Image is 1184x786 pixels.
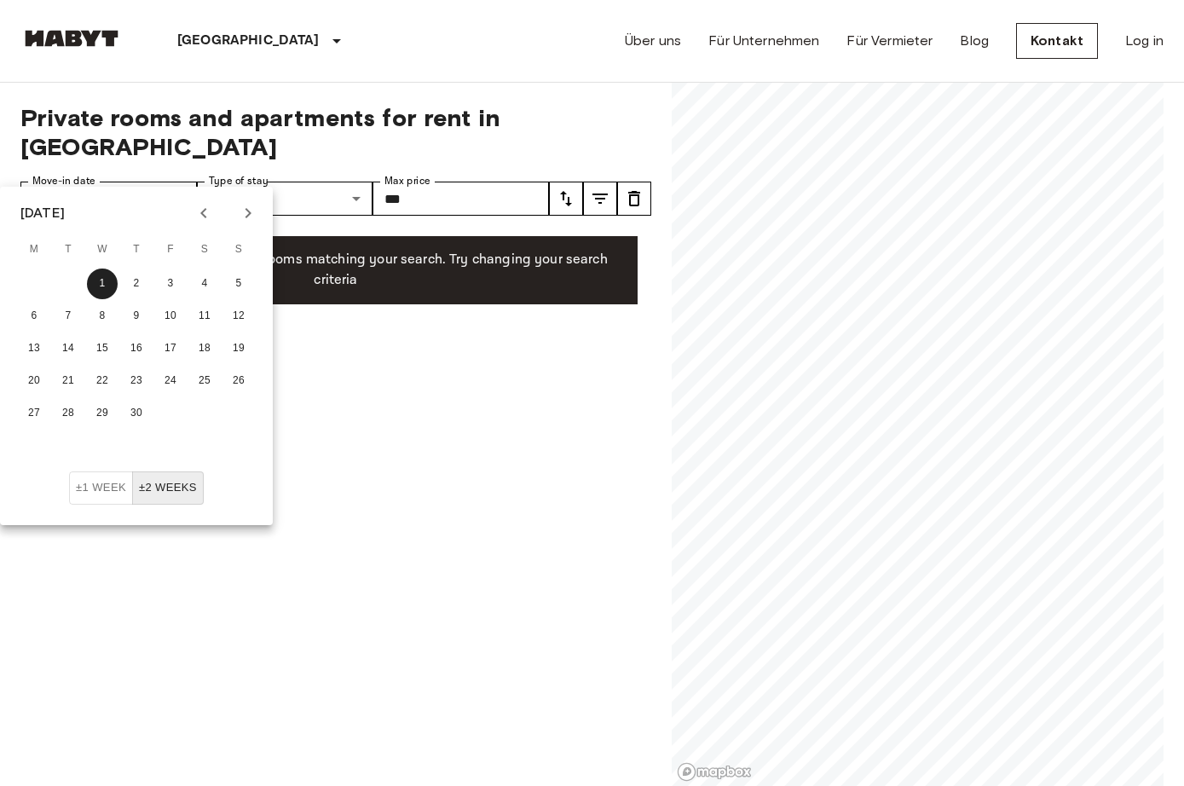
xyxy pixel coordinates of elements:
button: 16 [121,333,152,364]
span: Sunday [223,233,254,267]
button: 28 [53,398,84,429]
button: 15 [87,333,118,364]
span: Friday [155,233,186,267]
button: 17 [155,333,186,364]
button: ±1 week [69,471,133,505]
a: Für Unternehmen [708,31,819,51]
a: Blog [960,31,989,51]
p: [GEOGRAPHIC_DATA] [177,31,320,51]
button: 22 [87,366,118,396]
button: ±2 weeks [132,471,204,505]
button: tune [549,182,583,216]
button: 5 [223,269,254,299]
label: Max price [384,174,430,188]
button: 13 [19,333,49,364]
a: Mapbox logo [677,762,752,782]
label: Move-in date [32,174,95,188]
label: Type of stay [209,174,269,188]
button: 8 [87,301,118,332]
button: 1 [87,269,118,299]
button: 2 [121,269,152,299]
button: 26 [223,366,254,396]
button: 12 [223,301,254,332]
button: 27 [19,398,49,429]
button: Next month [234,199,263,228]
span: Wednesday [87,233,118,267]
span: Private rooms and apartments for rent in [GEOGRAPHIC_DATA] [20,103,651,161]
button: 21 [53,366,84,396]
button: 11 [189,301,220,332]
button: Previous month [189,199,218,228]
button: 14 [53,333,84,364]
button: 7 [53,301,84,332]
span: Thursday [121,233,152,267]
button: 3 [155,269,186,299]
button: 18 [189,333,220,364]
button: 24 [155,366,186,396]
button: 25 [189,366,220,396]
div: Studio [197,182,373,216]
a: Über uns [625,31,681,51]
a: Log in [1125,31,1164,51]
button: 30 [121,398,152,429]
p: Unfortunately there are no free rooms matching your search. Try changing your search criteria [48,250,624,291]
button: tune [617,182,651,216]
button: 19 [223,333,254,364]
button: 6 [19,301,49,332]
button: 10 [155,301,186,332]
button: 20 [19,366,49,396]
a: Kontakt [1016,23,1098,59]
button: 4 [189,269,220,299]
span: Saturday [189,233,220,267]
div: [DATE] [20,203,65,223]
span: Monday [19,233,49,267]
button: 23 [121,366,152,396]
button: 29 [87,398,118,429]
button: 9 [121,301,152,332]
a: Für Vermieter [846,31,933,51]
div: Move In Flexibility [69,471,204,505]
button: tune [583,182,617,216]
span: Tuesday [53,233,84,267]
img: Habyt [20,30,123,47]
